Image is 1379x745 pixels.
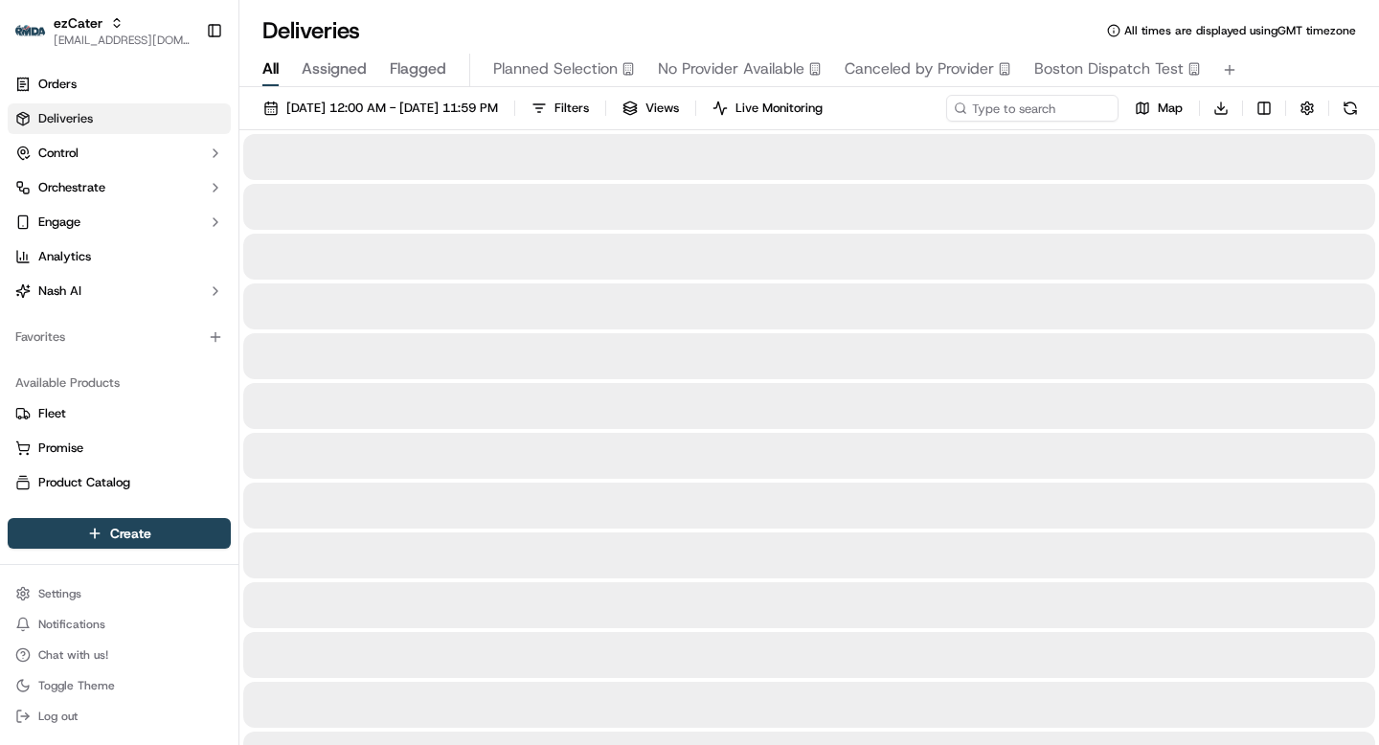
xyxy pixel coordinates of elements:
button: Notifications [8,611,231,638]
a: Fleet [15,405,223,422]
span: Planned Selection [493,57,618,80]
span: All [262,57,279,80]
span: Deliveries [38,110,93,127]
button: Nash AI [8,276,231,306]
a: Product Catalog [15,474,223,491]
span: Toggle Theme [38,678,115,693]
button: Create [8,518,231,549]
button: Live Monitoring [704,95,831,122]
span: Create [110,524,151,543]
button: [EMAIL_ADDRESS][DOMAIN_NAME] [54,33,191,48]
button: Fleet [8,398,231,429]
span: Filters [554,100,589,117]
span: Assigned [302,57,367,80]
span: Log out [38,709,78,724]
button: Refresh [1337,95,1364,122]
button: Product Catalog [8,467,231,498]
span: Chat with us! [38,647,108,663]
button: [DATE] 12:00 AM - [DATE] 11:59 PM [255,95,507,122]
span: Settings [38,586,81,601]
span: Map [1158,100,1183,117]
span: Promise [38,440,83,457]
span: Analytics [38,248,91,265]
button: Orchestrate [8,172,231,203]
span: No Provider Available [658,57,804,80]
div: Favorites [8,322,231,352]
a: Analytics [8,241,231,272]
button: Toggle Theme [8,672,231,699]
span: Control [38,145,79,162]
span: Canceled by Provider [845,57,994,80]
button: Log out [8,703,231,730]
a: Promise [15,440,223,457]
button: Settings [8,580,231,607]
button: ezCaterezCater[EMAIL_ADDRESS][DOMAIN_NAME] [8,8,198,54]
span: Fleet [38,405,66,422]
span: Orchestrate [38,179,105,196]
button: Control [8,138,231,169]
button: ezCater [54,13,102,33]
span: Orders [38,76,77,93]
a: Orders [8,69,231,100]
input: Type to search [946,95,1119,122]
span: All times are displayed using GMT timezone [1124,23,1356,38]
span: Nash AI [38,282,81,300]
span: Flagged [390,57,446,80]
div: Available Products [8,368,231,398]
img: ezCater [15,25,46,37]
span: [DATE] 12:00 AM - [DATE] 11:59 PM [286,100,498,117]
span: Notifications [38,617,105,632]
button: Promise [8,433,231,463]
button: Filters [523,95,598,122]
span: Product Catalog [38,474,130,491]
a: Deliveries [8,103,231,134]
span: Views [645,100,679,117]
span: Live Monitoring [735,100,823,117]
span: Engage [38,214,80,231]
button: Map [1126,95,1191,122]
button: Chat with us! [8,642,231,668]
button: Engage [8,207,231,237]
span: Boston Dispatch Test [1034,57,1184,80]
h1: Deliveries [262,15,360,46]
button: Views [614,95,688,122]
